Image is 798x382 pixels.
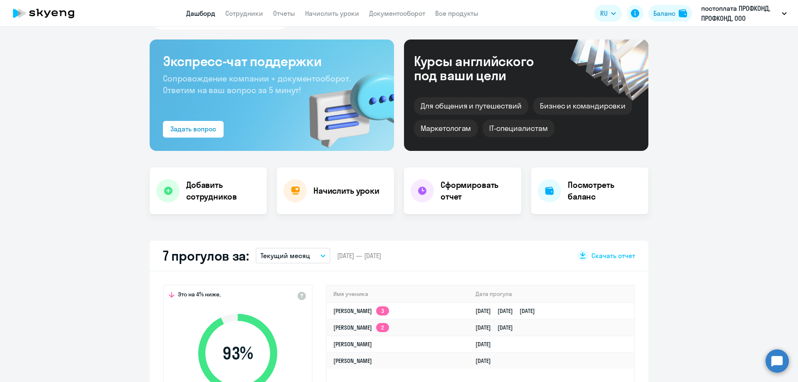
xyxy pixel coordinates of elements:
[327,286,469,303] th: Имя ученика
[256,248,330,264] button: Текущий месяц
[697,3,791,23] button: постоплата ПРОФКОНД, ПРОФКОНД, ООО
[533,97,632,115] div: Бизнес и командировки
[435,9,478,17] a: Все продукты
[414,54,556,82] div: Курсы английского под ваши цели
[225,9,263,17] a: Сотрудники
[594,5,622,22] button: RU
[333,340,372,348] a: [PERSON_NAME]
[469,286,634,303] th: Дата прогула
[600,8,608,18] span: RU
[568,179,642,202] h4: Посмотреть баланс
[591,251,635,260] span: Скачать отчет
[441,179,515,202] h4: Сформировать отчет
[475,324,520,331] a: [DATE][DATE]
[273,9,295,17] a: Отчеты
[186,179,260,202] h4: Добавить сотрудников
[297,57,394,151] img: bg-img
[163,73,351,95] span: Сопровождение компании + документооборот. Ответим на ваш вопрос за 5 минут!
[475,307,542,315] a: [DATE][DATE][DATE]
[313,185,379,197] h4: Начислить уроки
[190,343,286,363] span: 93 %
[475,357,498,365] a: [DATE]
[305,9,359,17] a: Начислить уроки
[337,251,381,260] span: [DATE] — [DATE]
[679,9,687,17] img: balance
[333,307,389,315] a: [PERSON_NAME]3
[414,120,478,137] div: Маркетологам
[170,124,216,134] div: Задать вопрос
[414,97,528,115] div: Для общения и путешествий
[178,291,221,301] span: Это на 4% ниже,
[701,3,778,23] p: постоплата ПРОФКОНД, ПРОФКОНД, ООО
[483,120,554,137] div: IT-специалистам
[333,357,372,365] a: [PERSON_NAME]
[369,9,425,17] a: Документооборот
[163,53,381,69] h3: Экспресс-чат поддержки
[653,8,675,18] div: Баланс
[475,340,498,348] a: [DATE]
[261,251,310,261] p: Текущий месяц
[163,247,249,264] h2: 7 прогулов за:
[376,306,389,315] app-skyeng-badge: 3
[186,9,215,17] a: Дашборд
[648,5,692,22] button: Балансbalance
[333,324,389,331] a: [PERSON_NAME]2
[376,323,389,332] app-skyeng-badge: 2
[163,121,224,138] button: Задать вопрос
